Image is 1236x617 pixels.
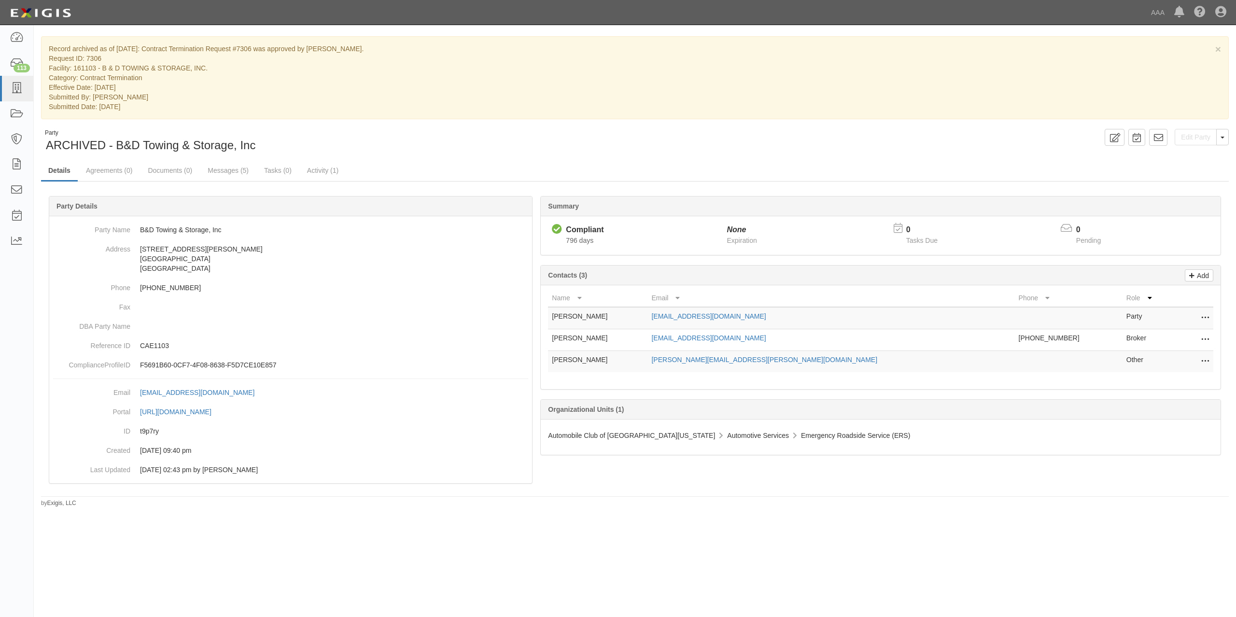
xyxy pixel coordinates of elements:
span: Pending [1076,237,1101,244]
a: [URL][DOMAIN_NAME] [140,408,222,416]
a: Add [1185,269,1213,281]
dt: Party Name [53,220,130,235]
th: Name [548,289,647,307]
p: Add [1194,270,1209,281]
a: Tasks (0) [257,161,299,180]
span: Automobile Club of [GEOGRAPHIC_DATA][US_STATE] [548,432,715,439]
a: Edit Party [1175,129,1217,145]
a: AAA [1146,3,1169,22]
dt: Fax [53,297,130,312]
a: [EMAIL_ADDRESS][DOMAIN_NAME] [651,312,766,320]
i: None [727,225,746,234]
td: [PHONE_NUMBER] [1015,329,1123,351]
span: Tasks Due [906,237,938,244]
td: [PERSON_NAME] [548,307,647,329]
dt: Phone [53,278,130,293]
a: [PERSON_NAME][EMAIL_ADDRESS][PERSON_NAME][DOMAIN_NAME] [651,356,877,364]
div: 113 [14,64,30,72]
td: [PERSON_NAME] [548,351,647,373]
a: Messages (5) [200,161,256,180]
dd: [PHONE_NUMBER] [53,278,528,297]
span: × [1215,43,1221,55]
td: Party [1123,307,1175,329]
a: Documents (0) [140,161,199,180]
dd: t9p7ry [53,421,528,441]
td: Other [1123,351,1175,373]
span: Emergency Roadside Service (ERS) [801,432,910,439]
dt: Created [53,441,130,455]
a: Activity (1) [300,161,346,180]
small: by [41,499,76,507]
span: Automotive Services [727,432,789,439]
dd: 03/09/2023 09:40 pm [53,441,528,460]
th: Role [1123,289,1175,307]
span: Since 07/28/2023 [566,237,593,244]
dt: Portal [53,402,130,417]
b: Contacts (3) [548,271,587,279]
a: Agreements (0) [79,161,140,180]
b: Party Details [56,202,98,210]
dt: Address [53,239,130,254]
b: Summary [548,202,579,210]
th: Email [647,289,1014,307]
b: Organizational Units (1) [548,406,624,413]
p: 0 [906,224,950,236]
p: 0 [1076,224,1113,236]
td: [PERSON_NAME] [548,329,647,351]
dt: Reference ID [53,336,130,351]
p: CAE1103 [140,341,528,351]
div: Party [45,129,255,137]
th: Phone [1015,289,1123,307]
i: Help Center - Complianz [1194,7,1206,18]
dt: Last Updated [53,460,130,475]
img: logo-5460c22ac91f19d4615b14bd174203de0afe785f0fc80cf4dbbc73dc1793850b.png [7,4,74,22]
div: Compliant [566,224,604,236]
p: Record archived as of [DATE]: Contract Termination Request #7306 was approved by [PERSON_NAME]. R... [49,44,1221,112]
dd: [STREET_ADDRESS][PERSON_NAME] [GEOGRAPHIC_DATA] [GEOGRAPHIC_DATA] [53,239,528,278]
dd: 12/04/2023 02:43 pm by Samantha Molina [53,460,528,479]
a: [EMAIL_ADDRESS][DOMAIN_NAME] [651,334,766,342]
div: [EMAIL_ADDRESS][DOMAIN_NAME] [140,388,254,397]
button: Close [1215,44,1221,54]
dt: Email [53,383,130,397]
a: Details [41,161,78,182]
dt: ComplianceProfileID [53,355,130,370]
span: Expiration [727,237,757,244]
dt: ID [53,421,130,436]
i: Compliant [552,224,562,235]
p: F5691B60-0CF7-4F08-8638-F5D7CE10E857 [140,360,528,370]
td: Broker [1123,329,1175,351]
a: [EMAIL_ADDRESS][DOMAIN_NAME] [140,389,265,396]
dd: B&D Towing & Storage, Inc [53,220,528,239]
a: Exigis, LLC [47,500,76,506]
dt: DBA Party Name [53,317,130,331]
div: ARCHIVED - B&D Towing & Storage, Inc [41,129,628,154]
span: ARCHIVED - B&D Towing & Storage, Inc [46,139,255,152]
